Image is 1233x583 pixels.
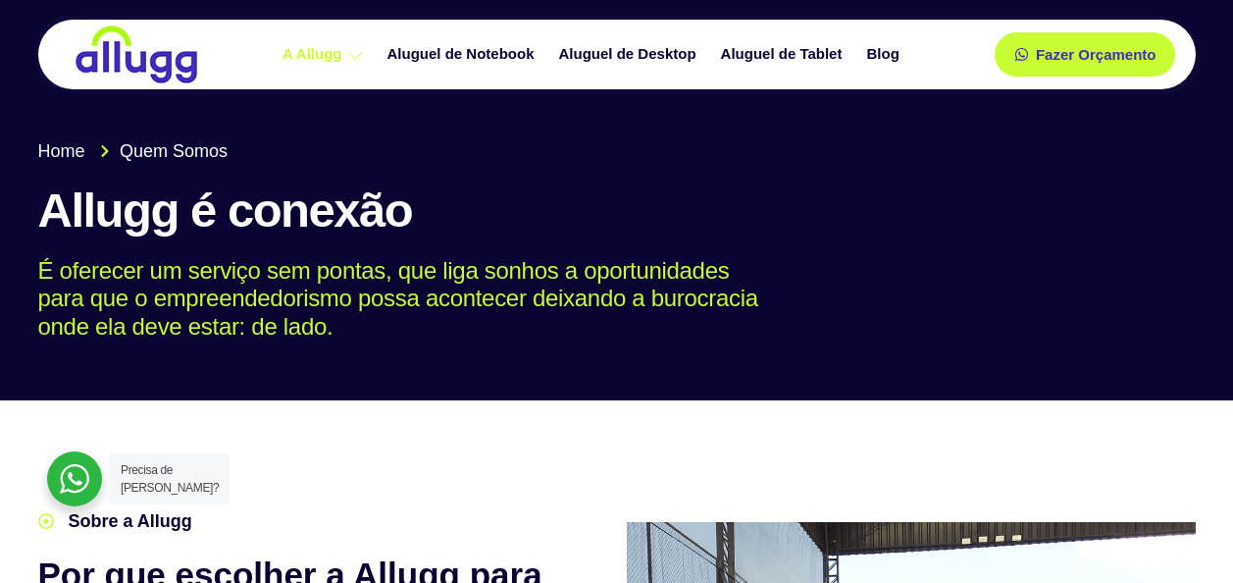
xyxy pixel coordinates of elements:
[73,25,200,84] img: locação de TI é Allugg
[121,463,219,495] span: Precisa de [PERSON_NAME]?
[273,37,378,72] a: A Allugg
[711,37,857,72] a: Aluguel de Tablet
[378,37,549,72] a: Aluguel de Notebook
[995,32,1176,77] a: Fazer Orçamento
[38,185,1196,238] h1: Allugg é conexão
[38,257,1167,342] p: É oferecer um serviço sem pontas, que liga sonhos a oportunidades para que o empreendedorismo pos...
[549,37,711,72] a: Aluguel de Desktop
[64,508,192,535] span: Sobre a Allugg
[115,138,228,165] span: Quem Somos
[1036,47,1156,62] span: Fazer Orçamento
[38,138,85,165] span: Home
[856,37,913,72] a: Blog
